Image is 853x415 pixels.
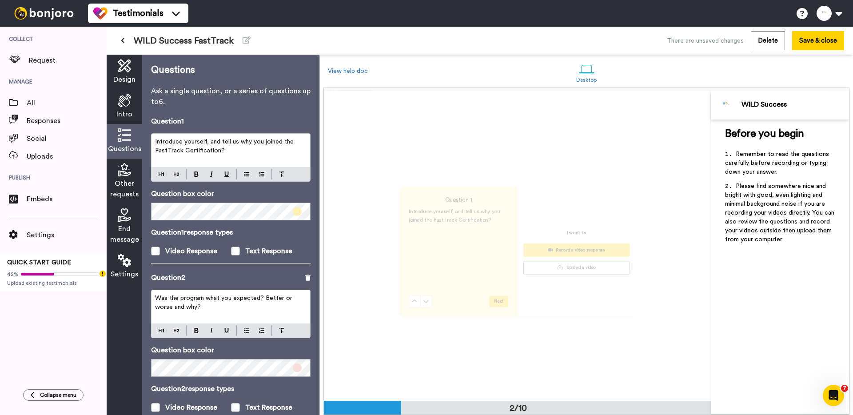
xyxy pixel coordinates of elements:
p: Ask a single question, or a series of questions up to 6 . [151,86,311,107]
p: Question 2 response types [151,383,311,394]
p: Question box color [151,345,311,355]
span: Uploads [27,151,107,162]
img: bold-mark.svg [194,328,199,333]
span: Embeds [27,194,107,204]
span: QUICK START GUIDE [7,259,71,266]
img: bulleted-block.svg [244,171,249,178]
span: Remember to read the questions carefully before recording or typing down your answer. [725,151,831,175]
img: clear-format.svg [279,328,284,333]
button: Save & close [792,31,844,50]
p: Questions [151,64,311,77]
span: Please find somewhere nice and bright with good, even lighting and minimal background noise if yo... [725,183,836,243]
span: Collapse menu [40,391,76,399]
div: Desktop [576,77,597,83]
div: 2/10 [497,402,540,415]
img: italic-mark.svg [210,328,213,333]
span: Testimonials [113,7,163,20]
img: Profile Image [716,95,737,116]
span: Before you begin [725,128,804,139]
img: underline-mark.svg [224,172,229,177]
p: I want to [567,229,586,236]
span: Introduce yourself, and tell us why you joined the FastTrack Certification? [155,139,295,154]
img: clear-format.svg [279,172,284,177]
span: 42% [7,271,19,278]
img: heading-two-block.svg [174,327,179,334]
span: Introduce yourself, and tell us why you joined the FastTrack Certification? [408,209,501,222]
div: Record a video response [528,246,625,254]
span: Other requests [110,178,139,200]
p: Question box color [151,188,311,199]
span: Responses [27,116,107,126]
iframe: Intercom live chat [823,385,844,406]
button: Delete [751,31,785,50]
img: bulleted-block.svg [244,327,249,334]
div: There are unsaved changes [667,36,744,45]
div: WILD Success [741,100,849,109]
img: heading-one-block.svg [159,171,164,178]
button: Collapse menu [23,389,84,401]
img: tm-color.svg [93,6,108,20]
img: heading-one-block.svg [159,327,164,334]
div: Video Response [165,402,217,413]
span: All [27,98,107,108]
p: Question 1 response types [151,227,311,238]
h4: Question 1 [408,196,508,204]
img: bj-logo-header-white.svg [11,7,77,20]
span: Design [113,74,136,85]
span: WILD Success FastTrack [134,35,234,47]
img: numbered-block.svg [259,171,264,178]
span: 7 [841,385,848,392]
img: underline-mark.svg [224,328,229,333]
img: heading-two-block.svg [174,171,179,178]
span: Questions [108,144,141,154]
img: italic-mark.svg [210,172,213,177]
span: End message [110,223,139,245]
span: Was the program what you expected? Better or worse and why? [155,295,294,310]
img: numbered-block.svg [259,327,264,334]
div: Text Response [245,246,292,256]
span: Request [29,55,107,66]
button: Upload a video [523,261,630,274]
div: Video Response [165,246,217,256]
div: Tooltip anchor [99,270,107,278]
a: Desktop [572,57,602,88]
span: Settings [27,230,107,240]
img: bold-mark.svg [194,172,199,177]
span: Upload existing testimonials [7,279,100,287]
a: View help doc [328,68,368,74]
p: Question 1 [151,116,184,127]
span: Social [27,133,107,144]
span: Settings [111,269,138,279]
span: Intro [116,109,132,120]
button: Next [489,295,508,307]
div: Text Response [245,402,292,413]
p: Question 2 [151,272,185,283]
button: Record a video response [523,243,630,256]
